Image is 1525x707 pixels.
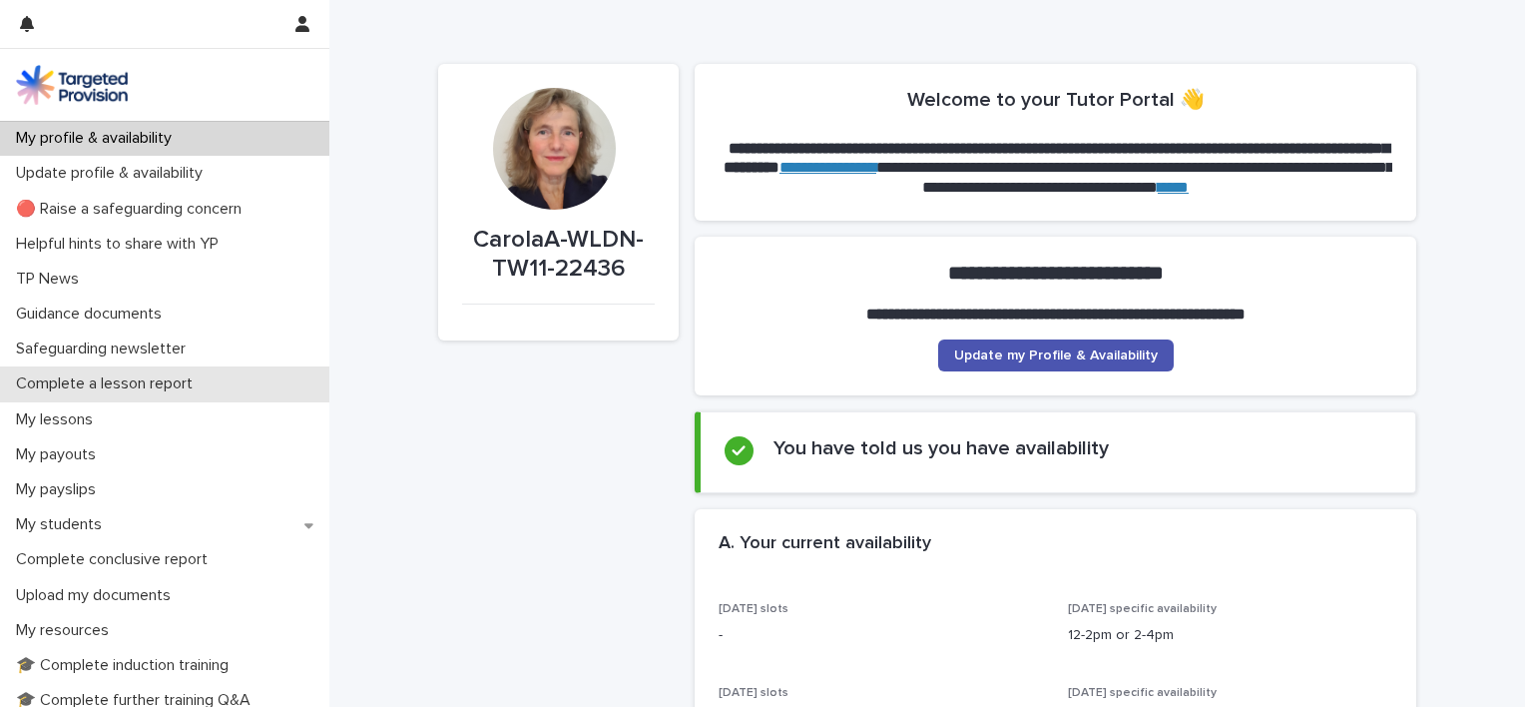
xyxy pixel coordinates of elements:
[8,410,109,429] p: My lessons
[954,349,1158,362] span: Update my Profile & Availability
[8,129,188,148] p: My profile & availability
[462,226,655,284] p: CarolaA-WLDN-TW11-22436
[8,340,202,358] p: Safeguarding newsletter
[1068,687,1217,699] span: [DATE] specific availability
[8,656,245,675] p: 🎓 Complete induction training
[8,374,209,393] p: Complete a lesson report
[1068,625,1393,646] p: 12-2pm or 2-4pm
[8,586,187,605] p: Upload my documents
[8,550,224,569] p: Complete conclusive report
[8,480,112,499] p: My payslips
[719,625,1044,646] p: -
[16,65,128,105] img: M5nRWzHhSzIhMunXDL62
[8,200,257,219] p: 🔴 Raise a safeguarding concern
[8,270,95,289] p: TP News
[719,533,931,555] h2: A. Your current availability
[8,164,219,183] p: Update profile & availability
[719,603,788,615] span: [DATE] slots
[1068,603,1217,615] span: [DATE] specific availability
[8,621,125,640] p: My resources
[719,687,788,699] span: [DATE] slots
[938,340,1174,371] a: Update my Profile & Availability
[907,88,1205,112] h2: Welcome to your Tutor Portal 👋
[8,515,118,534] p: My students
[8,445,112,464] p: My payouts
[8,305,178,324] p: Guidance documents
[8,235,235,254] p: Helpful hints to share with YP
[773,436,1109,460] h2: You have told us you have availability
